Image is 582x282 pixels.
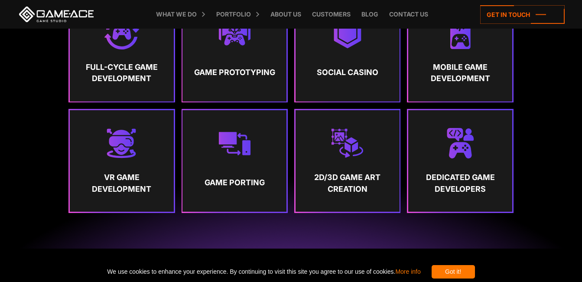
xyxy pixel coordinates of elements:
[105,127,138,160] img: Vr game development
[296,110,400,212] a: 2D/3D Game Art Creation
[104,17,139,49] img: Full cycle game development
[432,265,475,279] div: Got it!
[218,17,251,49] img: Metaverse game development
[331,127,364,160] img: 2d 3d game art creation
[191,172,279,193] strong: Game Porting
[480,5,565,24] a: Get in touch
[395,268,420,275] a: More info
[408,110,512,212] a: Dedicated Game Developers
[70,110,174,212] a: VR Game Development
[303,62,391,83] strong: Social Casino
[416,172,504,195] strong: Dedicated Game Developers
[416,62,504,85] strong: Mobile Game Development
[107,265,420,279] span: We use cookies to enhance your experience. By continuing to visit this site you agree to our use ...
[182,110,286,212] a: Game Porting
[191,62,279,83] strong: Game Prototyping
[444,17,477,49] img: Mobile game development
[444,127,477,160] img: Dedicated game developers
[218,127,251,160] img: Game porting
[303,172,391,195] strong: 2D/3D Game Art Creation
[78,172,166,195] strong: VR Game Development
[331,17,364,49] img: Social casino game development
[78,62,166,85] strong: Full-Cycle Game Development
